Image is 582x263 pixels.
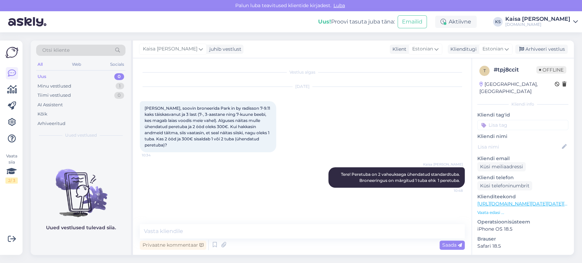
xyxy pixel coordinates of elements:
p: Brauser [477,235,568,243]
div: Kaisa [PERSON_NAME] [505,16,570,22]
div: Arhiveeritud [38,120,65,127]
div: Küsi telefoninumbrit [477,181,532,190]
span: Estonian [482,45,503,53]
img: Askly Logo [5,46,18,59]
div: Uus [38,73,46,80]
div: 2 / 3 [5,177,18,184]
div: KS [493,17,503,27]
div: 0 [114,73,124,80]
b: Uus! [318,18,331,25]
span: Kaisa [PERSON_NAME] [423,162,463,167]
span: [PERSON_NAME], soovin broneerida Park in by radisson 7-9.11 kaks täiskasvanut ja 3 last (7-, 3-aa... [145,106,271,148]
div: Arhiveeri vestlus [515,45,568,54]
div: [DOMAIN_NAME] [505,22,570,27]
div: Klient [390,46,406,53]
div: Tiimi vestlused [38,92,71,99]
div: Kliendi info [477,101,568,107]
p: Vaata edasi ... [477,210,568,216]
span: Luba [331,2,347,9]
span: Offline [536,66,566,74]
div: Vaata siia [5,153,18,184]
span: 10:48 [437,188,463,193]
div: [DATE] [140,83,465,90]
div: Socials [109,60,125,69]
div: Klienditugi [448,46,477,53]
div: # tpj8ccit [494,66,536,74]
div: Privaatne kommentaar [140,241,206,250]
img: No chats [31,157,131,218]
p: Kliendi nimi [477,133,568,140]
div: AI Assistent [38,102,63,108]
button: Emailid [398,15,427,28]
input: Lisa nimi [478,143,561,151]
p: Klienditeekond [477,193,568,200]
p: iPhone OS 18.5 [477,226,568,233]
div: juhib vestlust [207,46,241,53]
div: Küsi meiliaadressi [477,162,526,171]
div: 0 [114,92,124,99]
p: Kliendi telefon [477,174,568,181]
div: Vestlus algas [140,69,465,75]
span: Kaisa [PERSON_NAME] [143,45,197,53]
div: Kõik [38,111,47,118]
div: Web [71,60,83,69]
div: Aktiivne [435,16,477,28]
div: Proovi tasuta juba täna: [318,18,395,26]
input: Lisa tag [477,120,568,130]
div: Minu vestlused [38,83,71,90]
p: Kliendi email [477,155,568,162]
span: Saada [442,242,462,248]
div: [GEOGRAPHIC_DATA], [GEOGRAPHIC_DATA] [479,81,555,95]
span: Otsi kliente [42,47,70,54]
span: Uued vestlused [65,132,97,138]
span: t [483,68,486,73]
span: Estonian [412,45,433,53]
span: Tere! Peretuba on 2 vaheuksega ühendatud standardtuba. Broneeringus on märgitud 1 tuba ehk 1 pere... [341,172,461,183]
a: Kaisa [PERSON_NAME][DOMAIN_NAME] [505,16,578,27]
p: Operatsioonisüsteem [477,218,568,226]
div: 1 [116,83,124,90]
p: Kliendi tag'id [477,111,568,119]
span: 10:34 [142,153,167,158]
div: All [36,60,44,69]
p: Uued vestlused tulevad siia. [46,224,116,231]
p: Safari 18.5 [477,243,568,250]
